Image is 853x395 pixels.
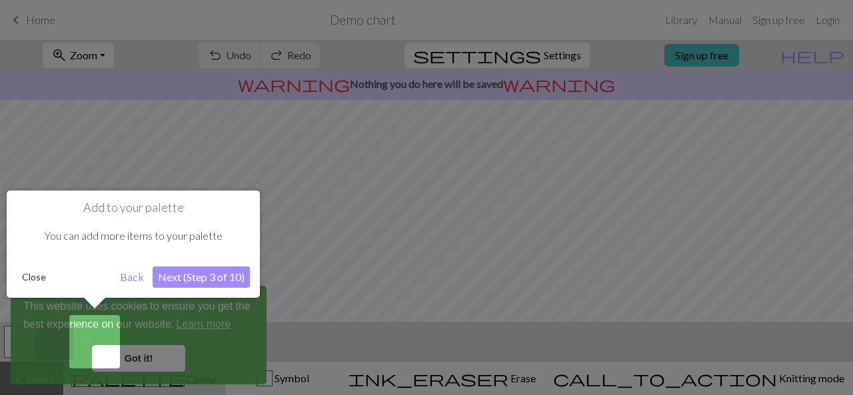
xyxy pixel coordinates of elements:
h1: Add to your palette [17,200,250,215]
button: Back [115,266,149,288]
button: Close [17,267,51,287]
div: Add to your palette [7,191,260,298]
button: Next (Step 3 of 10) [153,266,250,288]
div: You can add more items to your palette [17,215,250,256]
